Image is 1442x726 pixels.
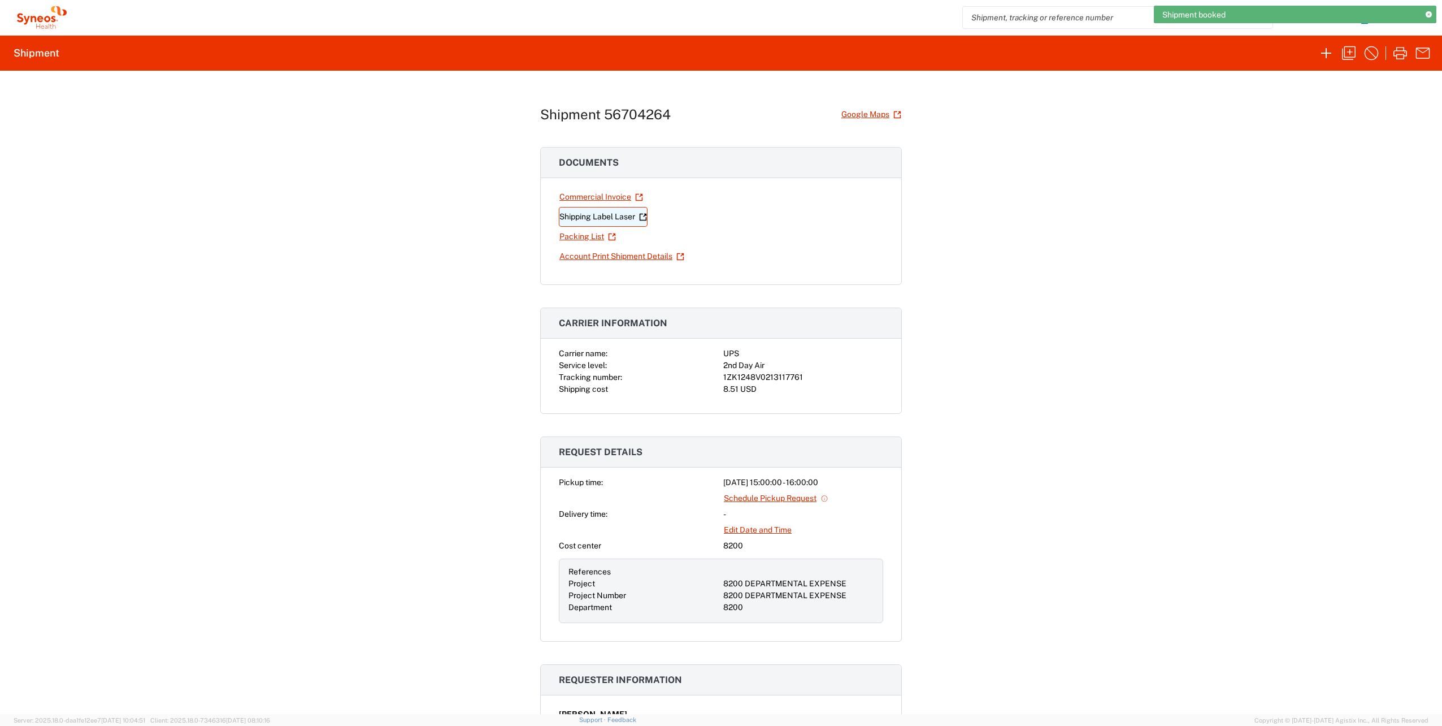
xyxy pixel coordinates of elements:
[568,590,719,602] div: Project Number
[723,371,883,383] div: 1ZK1248V0213117761
[559,541,601,550] span: Cost center
[559,247,685,266] a: Account Print Shipment Details
[559,207,648,227] a: Shipping Label Laser
[568,567,611,576] span: References
[559,675,682,685] span: Requester information
[559,373,622,382] span: Tracking number:
[723,348,883,360] div: UPS
[841,105,902,124] a: Google Maps
[723,578,874,590] div: 8200 DEPARTMENTAL EXPENSE
[723,489,829,508] a: Schedule Pickup Request
[559,349,607,358] span: Carrier name:
[559,384,608,394] span: Shipping cost
[226,717,270,724] span: [DATE] 08:10:16
[559,478,603,487] span: Pickup time:
[568,602,719,613] div: Department
[579,716,607,723] a: Support
[559,361,607,370] span: Service level:
[559,447,642,457] span: Request details
[723,383,883,395] div: 8.51 USD
[559,708,627,720] span: [PERSON_NAME]
[14,717,145,724] span: Server: 2025.18.0-daa1fe12ee7
[559,157,619,168] span: Documents
[723,602,874,613] div: 8200
[723,520,792,540] a: Edit Date and Time
[559,227,616,247] a: Packing List
[559,187,644,207] a: Commercial Invoice
[14,46,59,60] h2: Shipment
[963,7,1256,28] input: Shipment, tracking or reference number
[723,360,883,371] div: 2nd Day Air
[540,106,671,123] h1: Shipment 56704264
[723,590,874,602] div: 8200 DEPARTMENTAL EXPENSE
[101,717,145,724] span: [DATE] 10:04:51
[723,508,883,520] div: -
[1254,715,1428,725] span: Copyright © [DATE]-[DATE] Agistix Inc., All Rights Reserved
[723,477,883,489] div: [DATE] 15:00:00 - 16:00:00
[559,509,607,518] span: Delivery time:
[723,540,883,552] div: 8200
[150,717,270,724] span: Client: 2025.18.0-7346316
[568,578,719,590] div: Project
[607,716,636,723] a: Feedback
[1162,10,1226,20] span: Shipment booked
[559,318,667,329] span: Carrier information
